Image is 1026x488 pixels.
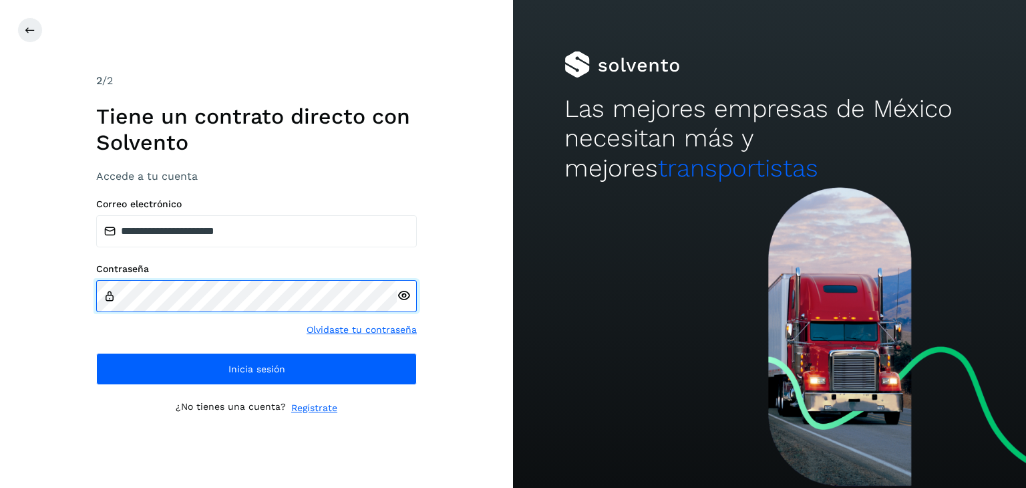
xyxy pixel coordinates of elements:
[307,323,417,337] a: Olvidaste tu contraseña
[96,73,417,89] div: /2
[291,401,337,415] a: Regístrate
[176,401,286,415] p: ¿No tienes una cuenta?
[96,104,417,155] h1: Tiene un contrato directo con Solvento
[96,199,417,210] label: Correo electrónico
[96,170,417,182] h3: Accede a tu cuenta
[96,353,417,385] button: Inicia sesión
[228,364,285,374] span: Inicia sesión
[96,74,102,87] span: 2
[564,94,975,183] h2: Las mejores empresas de México necesitan más y mejores
[658,154,818,182] span: transportistas
[96,263,417,275] label: Contraseña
